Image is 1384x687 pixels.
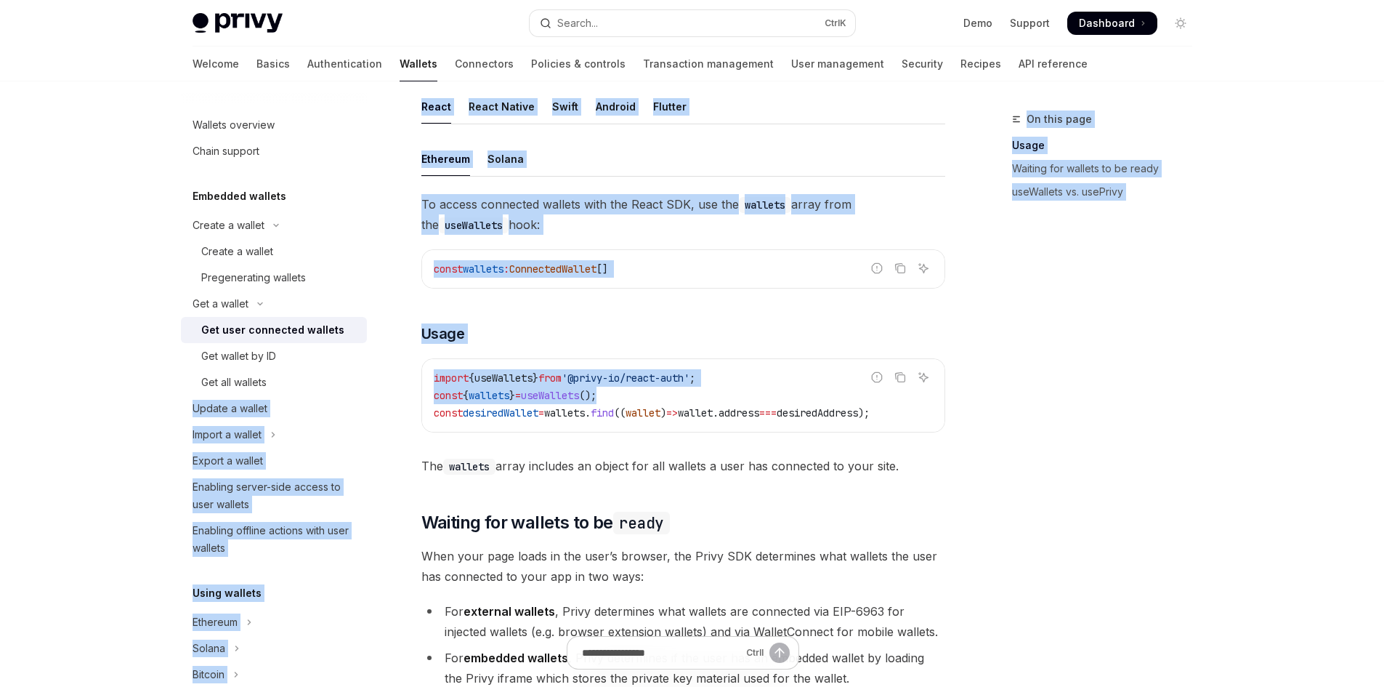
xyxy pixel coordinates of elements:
[181,138,367,164] a: Chain support
[1012,157,1204,180] a: Waiting for wallets to be ready
[193,522,358,557] div: Enabling offline actions with user wallets
[825,17,846,29] span: Ctrl K
[509,262,596,276] span: ConnectedWallet
[434,262,463,276] span: const
[201,321,344,339] div: Get user connected wallets
[613,512,670,534] code: ready
[400,47,437,81] a: Wallets
[585,406,591,419] span: .
[1067,12,1157,35] a: Dashboard
[181,212,367,238] button: Toggle Create a wallet section
[713,406,719,419] span: .
[509,389,515,402] span: }
[960,47,1001,81] a: Recipes
[181,474,367,518] a: Enabling server-side access to user wallets
[739,197,791,213] code: wallets
[193,452,263,470] div: Export a wallet
[201,347,276,365] div: Get wallet by ID
[596,89,636,124] div: Android
[891,259,910,278] button: Copy the contents from the code block
[256,47,290,81] a: Basics
[538,406,544,419] span: =
[181,112,367,138] a: Wallets overview
[193,217,264,234] div: Create a wallet
[579,389,596,402] span: ();
[181,609,367,635] button: Toggle Ethereum section
[533,371,538,385] span: }
[193,640,225,657] div: Solana
[678,406,713,419] span: wallet
[469,89,535,124] div: React Native
[515,389,521,402] span: =
[193,188,286,205] h5: Embedded wallets
[193,142,259,160] div: Chain support
[1027,111,1092,128] span: On this page
[421,194,945,235] span: To access connected wallets with the React SDK, use the array from the hook:
[769,643,790,663] button: Send message
[181,238,367,265] a: Create a wallet
[193,426,262,443] div: Import a wallet
[201,374,267,391] div: Get all wallets
[653,89,687,124] div: Flutter
[1012,180,1204,204] a: useWallets vs. usePrivy
[434,389,463,402] span: const
[614,406,626,419] span: ((
[193,116,275,134] div: Wallets overview
[181,518,367,561] a: Enabling offline actions with user wallets
[181,343,367,369] a: Get wallet by ID
[421,142,470,176] div: Ethereum
[867,259,886,278] button: Report incorrect code
[914,259,933,278] button: Ask AI
[464,604,555,619] strong: external wallets
[963,16,992,31] a: Demo
[434,406,463,419] span: const
[557,15,598,32] div: Search...
[1079,16,1135,31] span: Dashboard
[582,637,740,669] input: Ask a question...
[463,389,469,402] span: {
[463,262,503,276] span: wallets
[891,368,910,387] button: Copy the contents from the code block
[530,10,855,36] button: Open search
[719,406,759,419] span: address
[443,459,495,475] code: wallets
[193,614,238,631] div: Ethereum
[307,47,382,81] a: Authentication
[1012,134,1204,157] a: Usage
[193,47,239,81] a: Welcome
[626,406,660,419] span: wallet
[521,389,579,402] span: useWallets
[643,47,774,81] a: Transaction management
[858,406,870,419] span: );
[1169,12,1192,35] button: Toggle dark mode
[552,89,578,124] div: Swift
[181,448,367,474] a: Export a wallet
[421,456,945,476] span: The array includes an object for all wallets a user has connected to your site.
[201,243,273,260] div: Create a wallet
[562,371,689,385] span: '@privy-io/react-auth'
[193,295,248,313] div: Get a wallet
[660,406,666,419] span: )
[474,371,533,385] span: useWallets
[193,400,267,417] div: Update a wallet
[1019,47,1088,81] a: API reference
[689,371,695,385] span: ;
[791,47,884,81] a: User management
[421,511,670,534] span: Waiting for wallets to be
[591,406,614,419] span: find
[469,371,474,385] span: {
[181,395,367,422] a: Update a wallet
[421,546,945,587] span: When your page loads in the user’s browser, the Privy SDK determines what wallets the user has co...
[193,666,224,683] div: Bitcoin
[181,317,367,343] a: Get user connected wallets
[759,406,777,419] span: ===
[531,47,626,81] a: Policies & controls
[867,368,886,387] button: Report incorrect code
[421,601,945,642] li: For , Privy determines what wallets are connected via EIP-6963 for injected wallets (e.g. browser...
[193,584,262,602] h5: Using wallets
[503,262,509,276] span: :
[463,406,538,419] span: desiredWallet
[201,269,306,286] div: Pregenerating wallets
[538,371,562,385] span: from
[666,406,678,419] span: =>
